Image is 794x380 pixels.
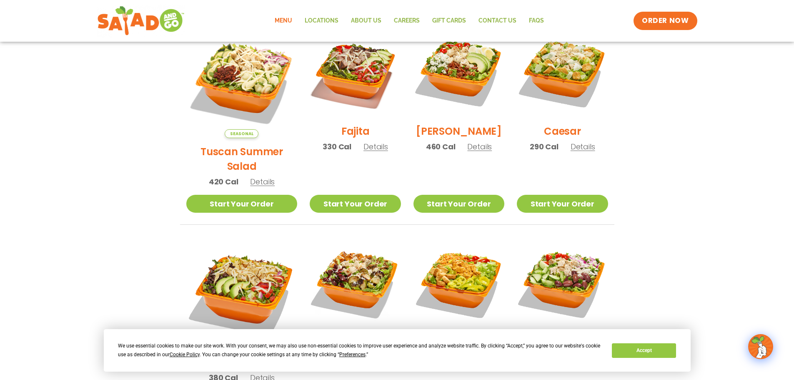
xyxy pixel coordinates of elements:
a: About Us [345,11,388,30]
a: FAQs [523,11,550,30]
a: Locations [298,11,345,30]
span: Cookie Policy [170,352,200,357]
img: Product photo for Roasted Autumn Salad [310,237,401,328]
img: Product photo for Greek Salad [517,237,608,328]
img: Product photo for Buffalo Chicken Salad [413,237,504,328]
button: Accept [612,343,676,358]
a: Start Your Order [310,195,401,213]
span: Seasonal [225,129,258,138]
h2: Caesar [544,124,581,138]
img: Product photo for Tuscan Summer Salad [186,27,298,138]
span: ORDER NOW [642,16,689,26]
a: Contact Us [472,11,523,30]
img: Product photo for BBQ Ranch Salad [186,237,298,349]
a: Start Your Order [413,195,504,213]
span: Preferences [339,352,366,357]
span: Details [571,141,595,152]
span: Details [250,176,275,187]
span: 290 Cal [530,141,559,152]
span: 460 Cal [426,141,456,152]
img: Product photo for Caesar Salad [517,27,608,118]
div: We use essential cookies to make our site work. With your consent, we may also use non-essential ... [118,342,602,359]
span: 330 Cal [323,141,351,152]
img: Product photo for Cobb Salad [413,27,504,118]
a: GIFT CARDS [426,11,472,30]
a: Menu [268,11,298,30]
nav: Menu [268,11,550,30]
h2: Fajita [341,124,370,138]
h2: Tuscan Summer Salad [186,144,298,174]
a: ORDER NOW [634,12,697,30]
span: Details [467,141,492,152]
span: 420 Cal [209,176,238,187]
a: Careers [388,11,426,30]
img: Product photo for Fajita Salad [310,27,401,118]
span: Details [363,141,388,152]
img: new-SAG-logo-768×292 [97,4,185,38]
div: Cookie Consent Prompt [104,329,691,372]
img: wpChatIcon [749,335,772,358]
h2: [PERSON_NAME] [416,124,502,138]
a: Start Your Order [186,195,298,213]
a: Start Your Order [517,195,608,213]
